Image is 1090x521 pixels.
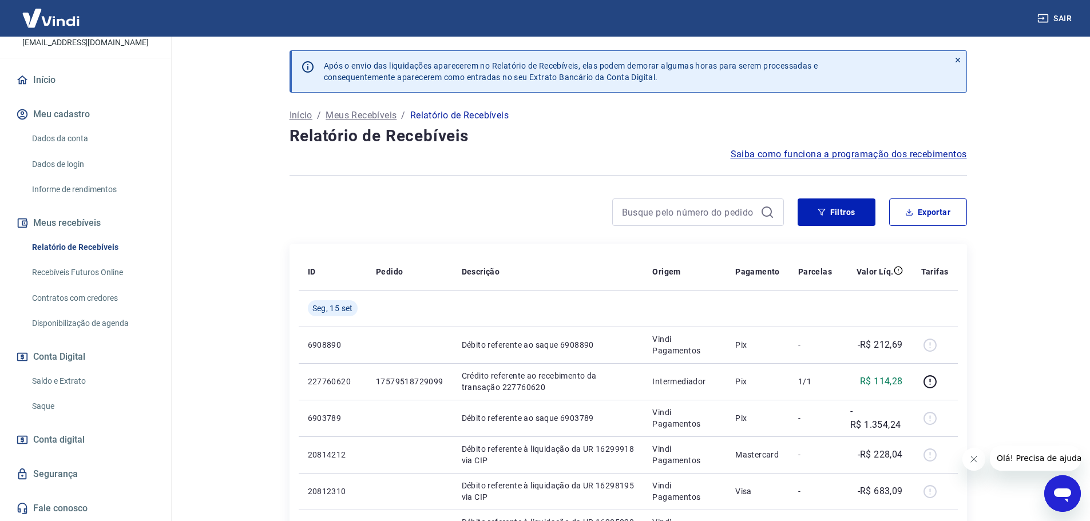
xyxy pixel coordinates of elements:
[308,376,358,387] p: 227760620
[962,448,985,471] iframe: Fechar mensagem
[14,462,157,487] a: Segurança
[410,109,509,122] p: Relatório de Recebíveis
[308,449,358,460] p: 20814212
[652,443,717,466] p: Vindi Pagamentos
[860,375,903,388] p: R$ 114,28
[14,1,88,35] img: Vindi
[14,496,157,521] a: Fale conosco
[27,153,157,176] a: Dados de login
[850,404,903,432] p: -R$ 1.354,24
[735,486,780,497] p: Visa
[731,148,967,161] a: Saiba como funciona a programação dos recebimentos
[735,376,780,387] p: Pix
[1044,475,1081,512] iframe: Botão para abrir a janela de mensagens
[7,8,96,17] span: Olá! Precisa de ajuda?
[798,198,875,226] button: Filtros
[401,109,405,122] p: /
[27,395,157,418] a: Saque
[652,333,717,356] p: Vindi Pagamentos
[622,204,756,221] input: Busque pelo número do pedido
[462,480,635,503] p: Débito referente à liquidação da UR 16298195 via CIP
[308,339,358,351] p: 6908890
[798,486,832,497] p: -
[27,287,157,310] a: Contratos com credores
[858,484,903,498] p: -R$ 683,09
[735,266,780,277] p: Pagamento
[27,178,157,201] a: Informe de rendimentos
[14,210,157,236] button: Meus recebíveis
[324,60,818,83] p: Após o envio das liquidações aparecerem no Relatório de Recebíveis, elas podem demorar algumas ho...
[462,370,635,393] p: Crédito referente ao recebimento da transação 227760620
[462,339,635,351] p: Débito referente ao saque 6908890
[652,266,680,277] p: Origem
[652,480,717,503] p: Vindi Pagamentos
[326,109,397,122] a: Meus Recebíveis
[858,338,903,352] p: -R$ 212,69
[317,109,321,122] p: /
[33,432,85,448] span: Conta digital
[857,266,894,277] p: Valor Líq.
[22,37,149,49] p: [EMAIL_ADDRESS][DOMAIN_NAME]
[735,449,780,460] p: Mastercard
[798,339,832,351] p: -
[27,236,157,259] a: Relatório de Recebíveis
[14,102,157,127] button: Meu cadastro
[1035,8,1076,29] button: Sair
[735,412,780,424] p: Pix
[376,266,403,277] p: Pedido
[290,109,312,122] a: Início
[290,125,967,148] h4: Relatório de Recebíveis
[652,407,717,429] p: Vindi Pagamentos
[308,412,358,424] p: 6903789
[27,261,157,284] a: Recebíveis Futuros Online
[14,344,157,369] button: Conta Digital
[798,449,832,460] p: -
[798,412,832,424] p: -
[14,67,157,93] a: Início
[798,376,832,387] p: 1/1
[462,443,635,466] p: Débito referente à liquidação da UR 16299918 via CIP
[27,127,157,150] a: Dados da conta
[990,446,1081,471] iframe: Mensagem da empresa
[312,303,353,314] span: Seg, 15 set
[798,266,832,277] p: Parcelas
[376,376,443,387] p: 17579518729099
[27,369,157,393] a: Saldo e Extrato
[308,266,316,277] p: ID
[858,448,903,462] p: -R$ 228,04
[735,339,780,351] p: Pix
[921,266,949,277] p: Tarifas
[889,198,967,226] button: Exportar
[462,412,635,424] p: Débito referente ao saque 6903789
[462,266,500,277] p: Descrição
[308,486,358,497] p: 20812310
[27,312,157,335] a: Disponibilização de agenda
[652,376,717,387] p: Intermediador
[14,427,157,452] a: Conta digital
